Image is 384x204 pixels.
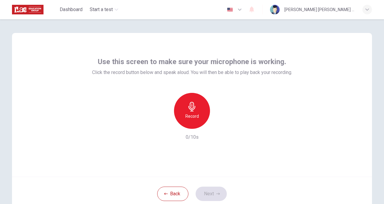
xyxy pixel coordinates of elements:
h6: 0/10s [186,134,199,141]
a: ILAC logo [12,4,57,16]
img: en [226,7,234,12]
button: Dashboard [57,4,85,15]
div: [PERSON_NAME] [PERSON_NAME] GMEZ [284,6,355,13]
button: Record [174,93,210,129]
img: ILAC logo [12,4,43,16]
span: Click the record button below and speak aloud. You will then be able to play back your recording. [92,69,292,76]
button: Start a test [87,4,121,15]
span: Start a test [90,6,113,13]
span: Dashboard [60,6,82,13]
button: Back [157,187,188,201]
span: Use this screen to make sure your microphone is working. [98,57,286,67]
img: Profile picture [270,5,280,14]
h6: Record [185,113,199,120]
